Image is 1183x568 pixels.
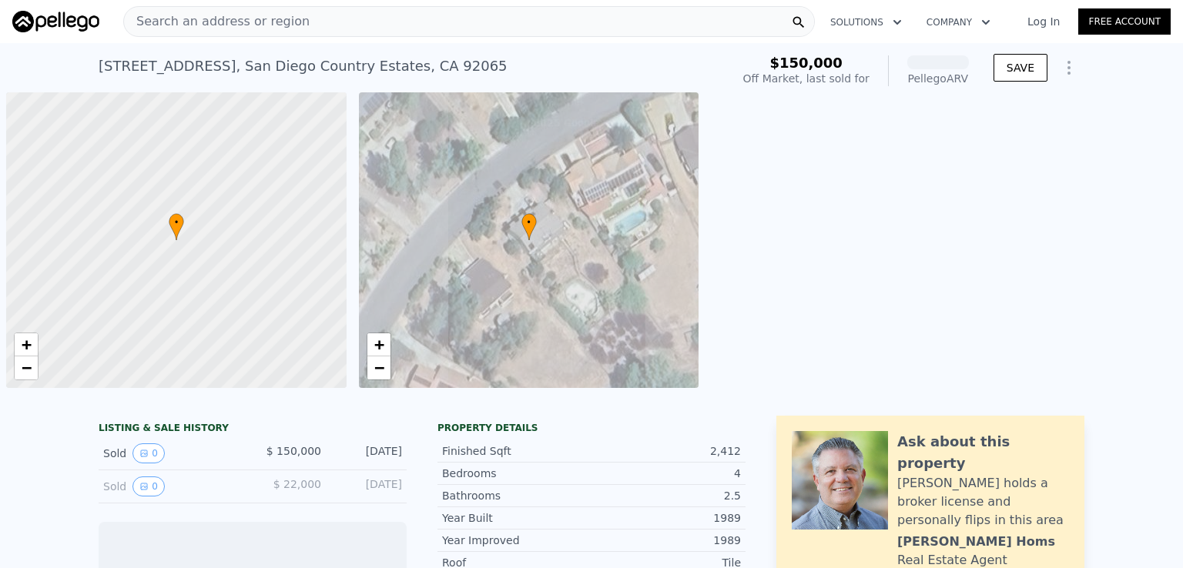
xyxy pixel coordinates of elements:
[333,443,402,463] div: [DATE]
[22,358,32,377] span: −
[367,333,390,356] a: Zoom in
[374,335,384,354] span: +
[994,54,1047,82] button: SAVE
[169,216,184,229] span: •
[521,213,537,240] div: •
[591,533,741,548] div: 1989
[15,356,38,379] a: Zoom out
[437,422,746,434] div: Property details
[591,510,741,526] div: 1989
[591,443,741,459] div: 2,412
[1054,52,1084,83] button: Show Options
[442,443,591,459] div: Finished Sqft
[132,443,165,463] button: View historical data
[591,466,741,481] div: 4
[442,510,591,526] div: Year Built
[769,55,843,71] span: $150,000
[169,213,184,240] div: •
[1009,14,1078,29] a: Log In
[22,335,32,354] span: +
[521,216,537,229] span: •
[273,478,321,490] span: $ 22,000
[374,358,384,377] span: −
[442,466,591,481] div: Bedrooms
[442,533,591,548] div: Year Improved
[367,356,390,379] a: Zoom out
[333,476,402,496] div: [DATE]
[103,443,240,463] div: Sold
[124,12,310,31] span: Search an address or region
[743,71,870,86] div: Off Market, last sold for
[442,488,591,503] div: Bathrooms
[897,474,1069,530] div: [PERSON_NAME] holds a broker license and personally flips in this area
[15,333,38,356] a: Zoom in
[132,476,165,496] button: View historical data
[818,8,914,36] button: Solutions
[99,55,508,77] div: [STREET_ADDRESS] , San Diego Country Estates , CA 92065
[897,431,1069,474] div: Ask about this property
[103,476,240,496] div: Sold
[914,8,1003,36] button: Company
[591,488,741,503] div: 2.5
[907,71,969,86] div: Pellego ARV
[897,533,1055,551] div: [PERSON_NAME] Homs
[266,445,321,457] span: $ 150,000
[1078,8,1171,35] a: Free Account
[99,422,407,437] div: LISTING & SALE HISTORY
[12,11,99,32] img: Pellego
